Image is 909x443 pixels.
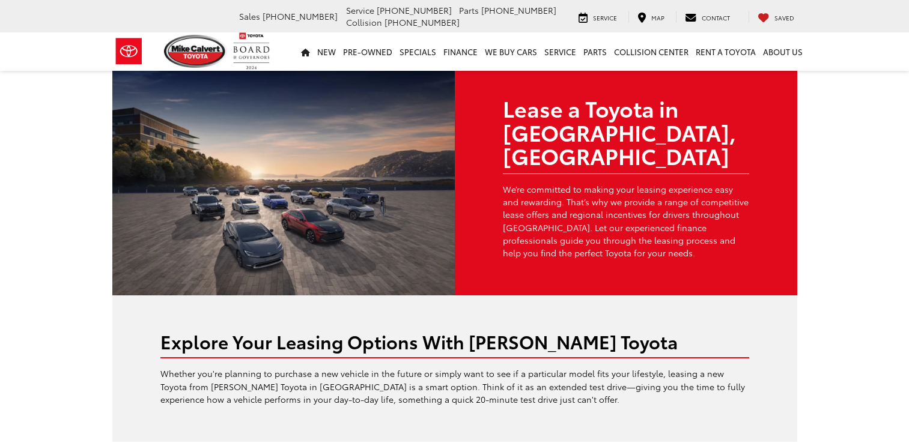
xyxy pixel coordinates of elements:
span: Parts [459,4,479,16]
p: Whether you're planning to purchase a new vehicle in the future or simply want to see if a partic... [160,367,749,406]
span: Collision [346,16,382,28]
a: Pre-Owned [339,32,396,71]
p: We’re committed to making your leasing experience easy and rewarding. That’s why we provide a ran... [503,183,749,260]
a: WE BUY CARS [481,32,541,71]
span: Saved [774,13,794,22]
span: Service [346,4,374,16]
span: [PHONE_NUMBER] [263,10,338,22]
img: Mike Calvert Toyota [164,35,228,68]
a: Rent a Toyota [692,32,759,71]
h2: Explore Your Leasing Options With [PERSON_NAME] Toyota [160,331,749,351]
a: Service [570,11,626,23]
span: Map [651,13,664,22]
a: Finance [440,32,481,71]
span: [PHONE_NUMBER] [377,4,452,16]
a: Specials [396,32,440,71]
a: New [314,32,339,71]
h1: Lease a Toyota in [GEOGRAPHIC_DATA], [GEOGRAPHIC_DATA] [503,96,749,167]
span: Sales [239,10,260,22]
a: Map [628,11,673,23]
a: Collision Center [610,32,692,71]
span: Service [593,13,617,22]
a: Contact [676,11,739,23]
a: My Saved Vehicles [749,11,803,23]
span: [PHONE_NUMBER] [481,4,556,16]
a: Service [541,32,580,71]
span: [PHONE_NUMBER] [385,16,460,28]
a: Home [297,32,314,71]
a: About Us [759,32,806,71]
span: Contact [702,13,730,22]
a: Parts [580,32,610,71]
img: Toyota [106,32,151,71]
